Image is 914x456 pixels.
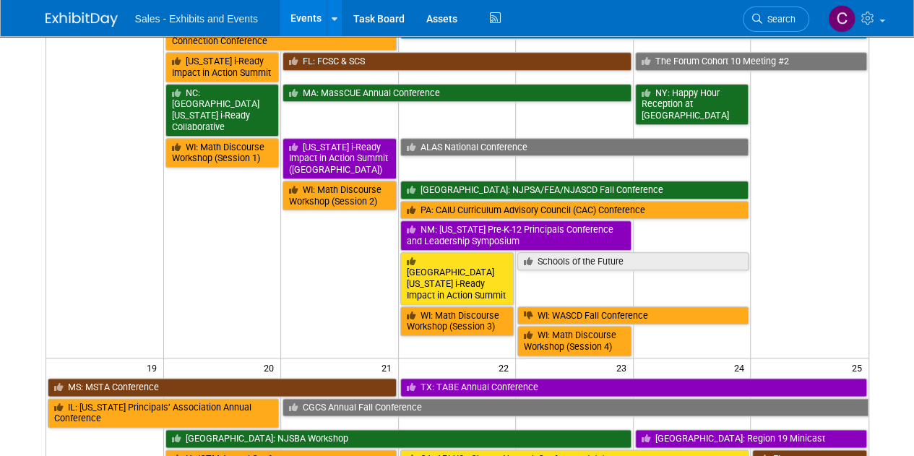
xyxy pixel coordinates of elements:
a: Search [743,7,809,32]
a: WI: WASCD Fall Conference [517,306,749,325]
span: 25 [850,358,868,377]
a: MS: MSTA Conference [48,378,397,397]
a: [GEOGRAPHIC_DATA]: NJSBA Workshop [165,429,631,448]
span: 23 [615,358,633,377]
a: NY: Happy Hour Reception at [GEOGRAPHIC_DATA] [635,84,749,125]
span: 19 [145,358,163,377]
span: 24 [732,358,750,377]
a: [GEOGRAPHIC_DATA]: Region 19 Minicast [635,429,867,448]
a: WI: Math Discourse Workshop (Session 4) [517,326,631,356]
span: 20 [262,358,280,377]
span: Search [762,14,796,25]
a: Schools of the Future [517,252,749,271]
a: NC: [GEOGRAPHIC_DATA][US_STATE] i-Ready Collaborative [165,84,280,137]
a: WI: Math Discourse Workshop (Session 1) [165,138,280,168]
a: TX: TABE Annual Conference [400,378,867,397]
a: FL: FCSC & SCS [283,52,631,71]
img: Christine Lurz [828,5,855,33]
a: PA: CAIU Curriculum Advisory Council (CAC) Conference [400,201,749,220]
span: 22 [497,358,515,377]
a: NM: [US_STATE] Pre-K-12 Principals Conference and Leadership Symposium [400,220,631,250]
a: IL: [US_STATE] Principals’ Association Annual Conference [48,398,280,428]
a: [GEOGRAPHIC_DATA][US_STATE] i-Ready Impact in Action Summit [400,252,514,305]
a: [US_STATE] i-Ready Impact in Action Summit [165,52,280,82]
span: 21 [380,358,398,377]
a: WI: Math Discourse Workshop (Session 2) [283,181,397,210]
a: [US_STATE] i-Ready Impact in Action Summit ([GEOGRAPHIC_DATA]) [283,138,397,179]
a: WI: Math Discourse Workshop (Session 3) [400,306,514,336]
a: CGCS Annual Fall Conference [283,398,868,417]
a: ALAS National Conference [400,138,749,157]
span: Sales - Exhibits and Events [135,13,258,25]
a: MA: MassCUE Annual Conference [283,84,631,103]
a: The Forum Cohort 10 Meeting #2 [635,52,867,71]
a: [GEOGRAPHIC_DATA]: NJPSA/FEA/NJASCD Fall Conference [400,181,749,199]
img: ExhibitDay [46,12,118,27]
